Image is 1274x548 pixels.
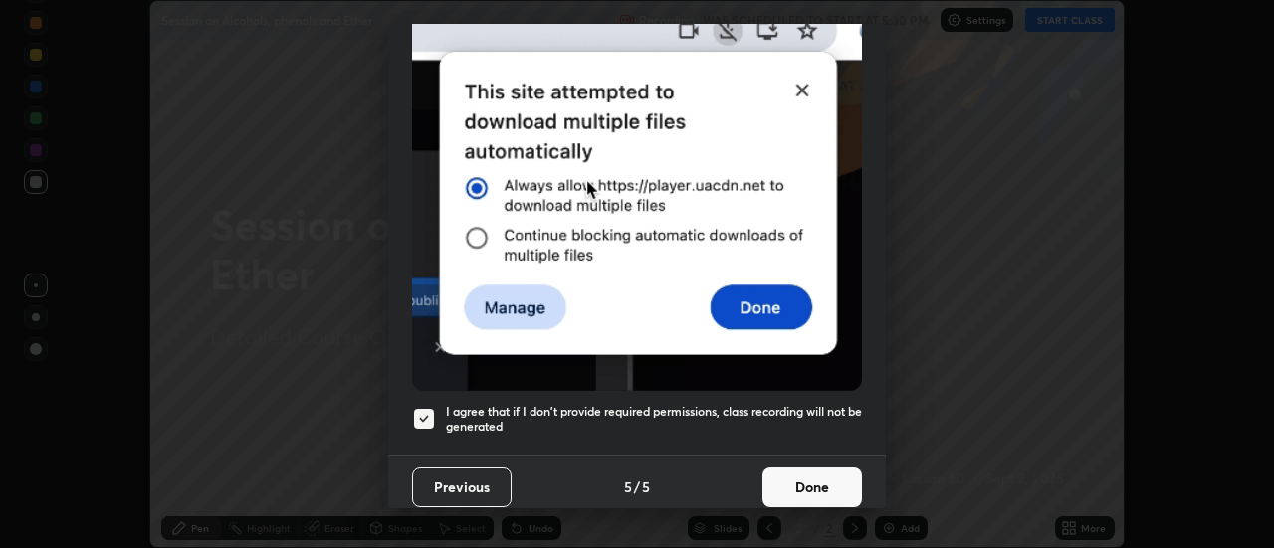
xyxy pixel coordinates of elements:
[624,476,632,497] h4: 5
[642,476,650,497] h4: 5
[412,467,512,507] button: Previous
[762,467,862,507] button: Done
[634,476,640,497] h4: /
[446,404,862,435] h5: I agree that if I don't provide required permissions, class recording will not be generated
